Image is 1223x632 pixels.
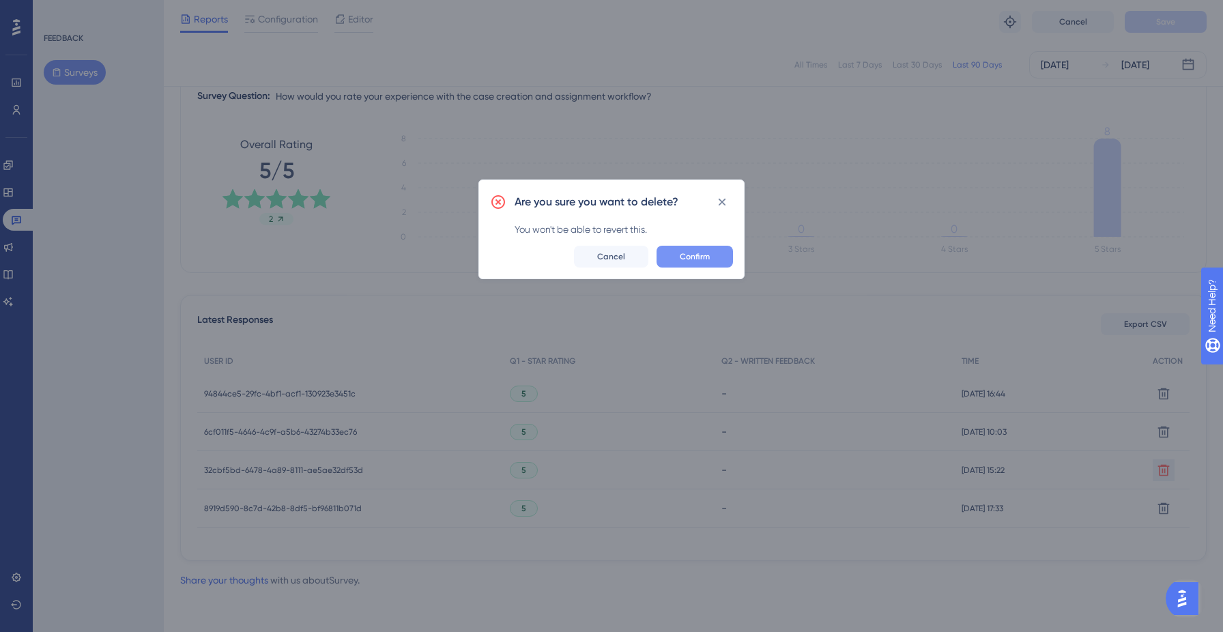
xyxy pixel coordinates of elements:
h2: Are you sure you want to delete? [515,194,678,210]
span: Confirm [680,251,710,262]
iframe: UserGuiding AI Assistant Launcher [1166,578,1207,619]
div: You won't be able to revert this. [515,221,733,238]
span: Cancel [597,251,625,262]
span: Need Help? [32,3,85,20]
